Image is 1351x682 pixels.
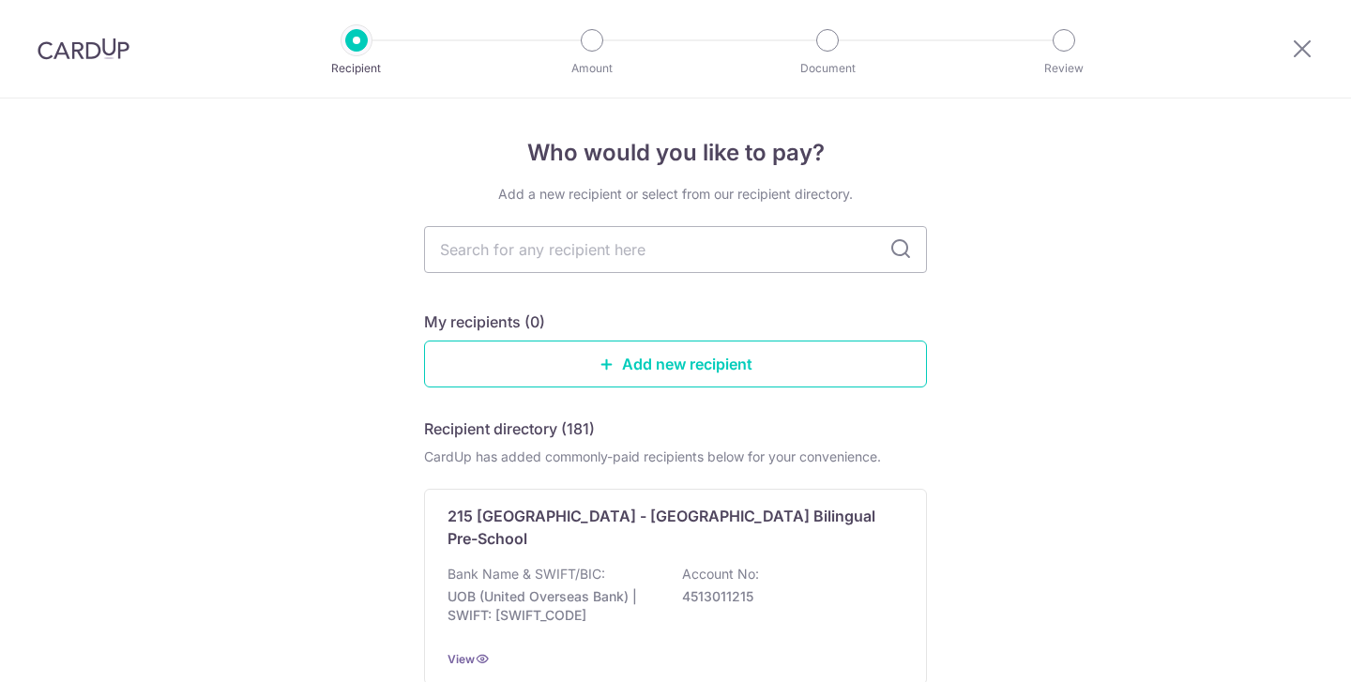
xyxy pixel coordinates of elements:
p: Review [994,59,1133,78]
p: Amount [523,59,661,78]
h5: My recipients (0) [424,311,545,333]
p: Recipient [287,59,426,78]
p: Bank Name & SWIFT/BIC: [448,565,605,583]
p: Account No: [682,565,759,583]
p: 215 [GEOGRAPHIC_DATA] - [GEOGRAPHIC_DATA] Bilingual Pre-School [448,505,881,550]
div: CardUp has added commonly-paid recipients below for your convenience. [424,447,927,466]
img: CardUp [38,38,129,60]
h5: Recipient directory (181) [424,417,595,440]
div: Add a new recipient or select from our recipient directory. [424,185,927,204]
p: UOB (United Overseas Bank) | SWIFT: [SWIFT_CODE] [448,587,658,625]
a: View [448,652,475,666]
p: Document [758,59,897,78]
h4: Who would you like to pay? [424,136,927,170]
p: 4513011215 [682,587,892,606]
a: Add new recipient [424,341,927,387]
input: Search for any recipient here [424,226,927,273]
